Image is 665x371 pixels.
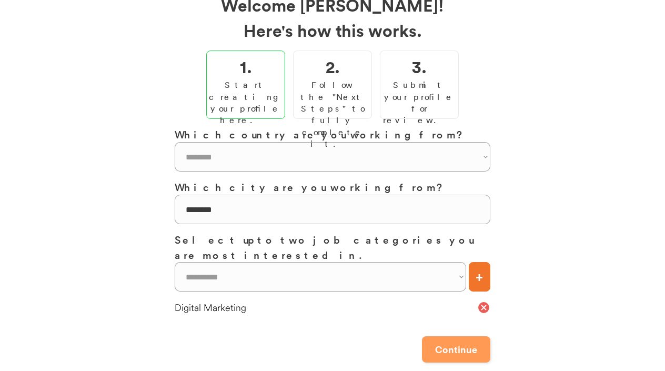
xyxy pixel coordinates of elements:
div: Start creating your profile here. [209,79,283,126]
h3: Which country are you working from? [175,127,490,142]
div: Digital Marketing [175,301,477,314]
h3: Which city are you working from? [175,179,490,195]
button: Continue [422,336,490,363]
h2: 1. [240,54,252,79]
h2: 2. [326,54,340,79]
h2: 3. [412,54,427,79]
div: Submit your profile for review. [383,79,456,126]
button: + [469,262,490,292]
h3: Select up to two job categories you are most interested in. [175,232,490,262]
div: Follow the "Next Steps" to fully complete it. [296,79,369,149]
button: cancel [477,301,490,314]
